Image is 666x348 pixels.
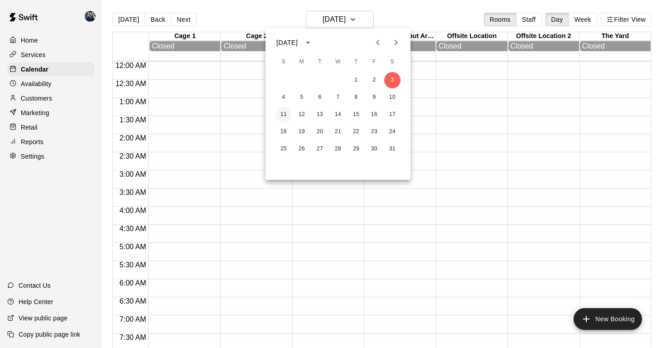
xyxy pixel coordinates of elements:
[348,89,364,106] button: 8
[369,34,387,52] button: Previous month
[366,72,382,88] button: 2
[330,53,346,71] span: Wednesday
[366,124,382,140] button: 23
[294,53,310,71] span: Monday
[348,106,364,123] button: 15
[348,124,364,140] button: 22
[366,53,382,71] span: Friday
[384,89,401,106] button: 10
[312,106,328,123] button: 13
[330,141,346,157] button: 28
[366,106,382,123] button: 16
[294,124,310,140] button: 19
[387,34,405,52] button: Next month
[348,53,364,71] span: Thursday
[330,124,346,140] button: 21
[294,106,310,123] button: 12
[384,72,401,88] button: 3
[348,72,364,88] button: 1
[384,106,401,123] button: 17
[330,106,346,123] button: 14
[312,89,328,106] button: 6
[275,53,292,71] span: Sunday
[384,124,401,140] button: 24
[275,106,292,123] button: 11
[275,124,292,140] button: 18
[366,89,382,106] button: 9
[312,124,328,140] button: 20
[294,89,310,106] button: 5
[384,141,401,157] button: 31
[275,141,292,157] button: 25
[366,141,382,157] button: 30
[384,53,401,71] span: Saturday
[348,141,364,157] button: 29
[300,35,316,50] button: calendar view is open, switch to year view
[276,38,298,48] div: [DATE]
[312,141,328,157] button: 27
[275,89,292,106] button: 4
[294,141,310,157] button: 26
[312,53,328,71] span: Tuesday
[330,89,346,106] button: 7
